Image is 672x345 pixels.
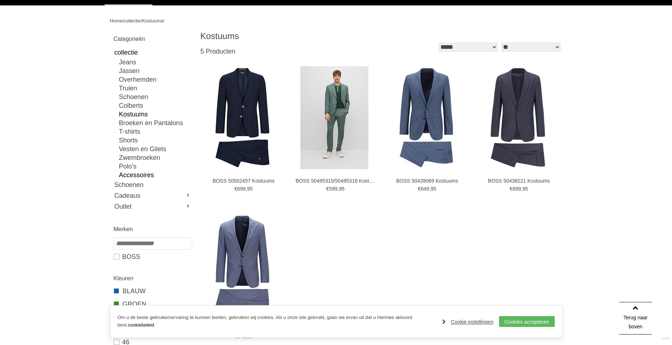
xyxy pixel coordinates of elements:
span: 95 [247,186,253,192]
a: Truien [119,84,191,93]
span: 95 [339,186,345,192]
span: , [521,186,523,192]
span: € [234,186,237,192]
a: cookiebeleid [128,322,154,328]
span: € [326,186,329,192]
a: Schoenen [119,93,191,101]
a: Broeken en Pantalons [119,119,191,127]
span: 699 [237,186,245,192]
a: Divide [661,334,670,343]
img: BOSS 50495315/50495316 Kostuums [300,66,368,169]
a: Vesten en Gilets [119,145,191,153]
a: Home [110,18,123,24]
a: Terug naar boven [619,302,652,335]
a: BOSS 50439069 Kostuums [387,178,467,184]
span: / [163,18,164,24]
a: T-shirts [119,127,191,136]
a: Cookies accepteren [499,316,555,327]
a: Polo's [119,162,191,171]
a: Kostuums [119,110,191,119]
p: Om u de beste gebruikerservaring te kunnen bieden, gebruiken wij cookies. Als u onze site gebruik... [118,314,435,329]
span: , [337,186,339,192]
a: Accessoires [119,171,191,179]
span: 5 Producten [200,48,236,55]
a: Kostuums [142,18,163,24]
a: Outlet [114,201,191,212]
span: 95 [523,186,528,192]
span: / [141,18,142,24]
a: collectie [114,47,191,58]
img: BOSS 50502457 Kostuums [208,66,276,169]
span: € [510,186,513,192]
span: 699 [512,186,521,192]
a: Colberts [119,101,191,110]
h2: Kleuren [114,274,191,283]
a: Jeans [119,58,191,67]
img: BOSS 50438221 Kostuums [484,66,552,169]
a: Cookie instellingen [442,316,494,327]
a: Overhemden [119,75,191,84]
a: Zwembroeken [119,153,191,162]
img: BOSS 50426908 Kostuums [208,214,276,317]
span: 649 [421,186,429,192]
a: BOSS 50438221 Kostuums [479,178,559,184]
a: Jassen [119,67,191,75]
a: Shorts [119,136,191,145]
a: GROEN [114,299,191,309]
a: Cadeaus [114,190,191,201]
span: , [246,186,247,192]
a: BOSS [114,252,191,261]
h2: Merken [114,225,191,234]
a: BOSS 50502457 Kostuums [204,178,283,184]
span: 95 [431,186,436,192]
span: , [429,186,431,192]
span: 599 [329,186,337,192]
a: BOSS 50495315/50495316 Kostuums [296,178,375,184]
span: / [122,18,124,24]
img: BOSS 50439069 Kostuums [392,66,460,169]
span: € [418,186,421,192]
a: Schoenen [114,179,191,190]
a: BLAUW [114,286,191,296]
a: collectie [124,18,141,24]
h2: Categorieën [114,34,191,43]
h1: Kostuums [200,31,381,42]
